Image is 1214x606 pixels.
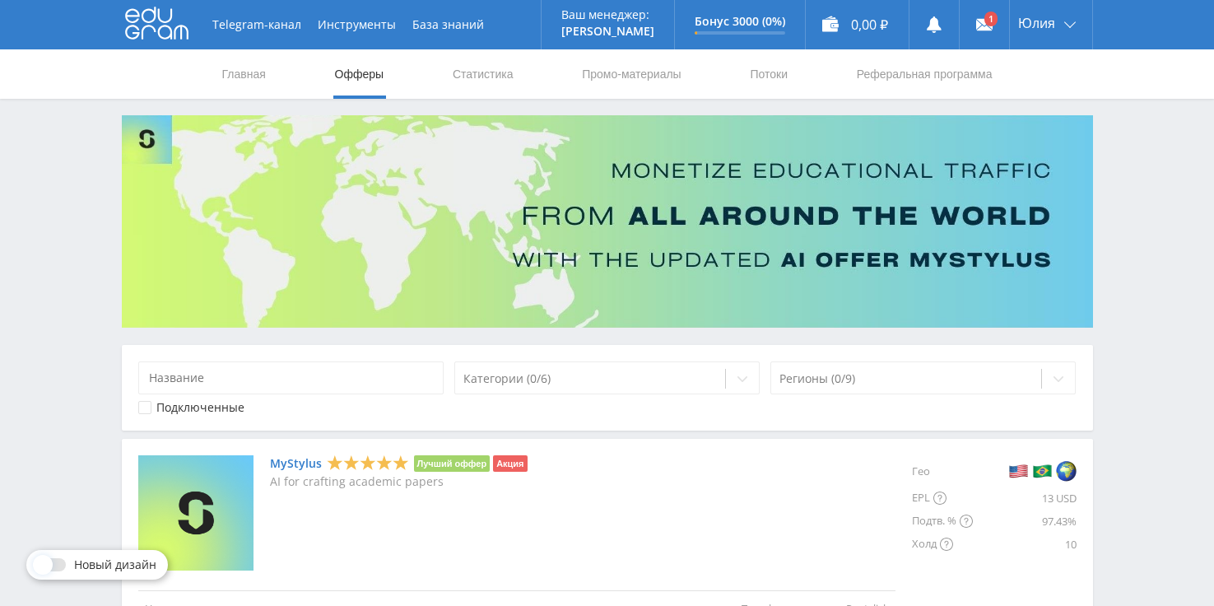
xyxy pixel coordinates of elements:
[451,49,515,99] a: Статистика
[270,457,322,470] a: MyStylus
[748,49,789,99] a: Потоки
[122,115,1093,328] img: Banner
[912,510,973,533] div: Подтв. %
[912,487,973,510] div: EPL
[912,455,973,487] div: Гео
[855,49,994,99] a: Реферальная программа
[973,510,1077,533] div: 97.43%
[912,533,973,556] div: Холд
[74,558,156,571] span: Новый дизайн
[561,8,654,21] p: Ваш менеджер:
[493,455,527,472] li: Акция
[156,401,244,414] div: Подключенные
[327,454,409,472] div: 5 Stars
[561,25,654,38] p: [PERSON_NAME]
[580,49,682,99] a: Промо-материалы
[333,49,386,99] a: Офферы
[270,475,528,488] p: AI for crafting academic papers
[1018,16,1055,30] span: Юлия
[414,455,491,472] li: Лучший оффер
[973,533,1077,556] div: 10
[695,15,785,28] p: Бонус 3000 (0%)
[221,49,267,99] a: Главная
[138,455,253,571] img: MyStylus
[138,361,444,394] input: Название
[973,487,1077,510] div: 13 USD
